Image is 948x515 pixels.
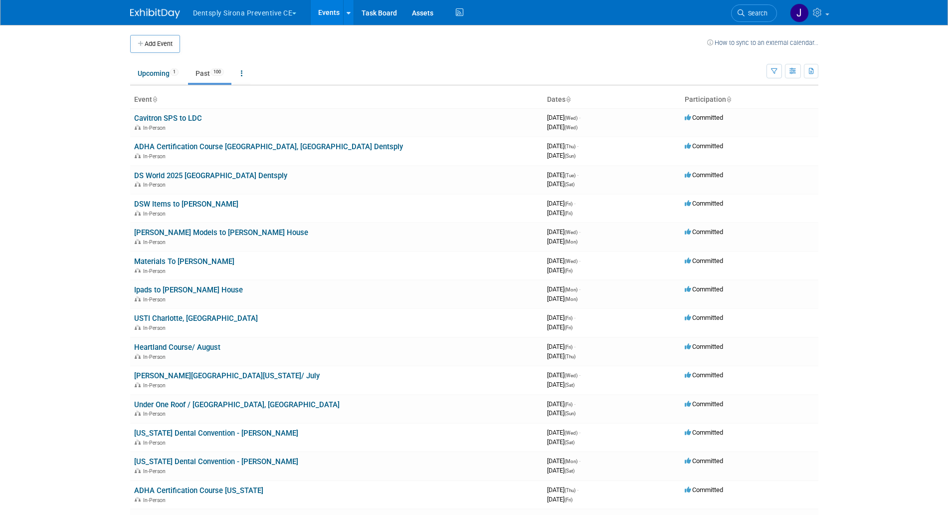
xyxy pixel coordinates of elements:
span: Committed [685,486,723,494]
span: - [574,400,575,408]
span: [DATE] [547,486,578,494]
span: - [579,114,580,121]
span: - [574,314,575,321]
img: In-Person Event [135,411,141,416]
span: - [579,457,580,465]
a: How to sync to an external calendar... [707,39,818,46]
th: Participation [681,91,818,108]
span: - [579,371,580,379]
img: In-Person Event [135,325,141,330]
span: In-Person [143,182,169,188]
span: Committed [685,371,723,379]
span: In-Person [143,497,169,504]
span: - [577,171,578,179]
span: [DATE] [547,323,572,331]
span: [DATE] [547,209,572,217]
span: (Sat) [565,440,574,445]
span: In-Person [143,411,169,417]
span: - [574,200,575,207]
span: Committed [685,142,723,150]
a: Sort by Participation Type [726,95,731,103]
span: 1 [170,68,179,76]
span: In-Person [143,296,169,303]
a: [PERSON_NAME][GEOGRAPHIC_DATA][US_STATE]/ July [134,371,320,380]
span: - [579,429,580,436]
img: In-Person Event [135,239,141,244]
img: In-Person Event [135,468,141,473]
span: Committed [685,114,723,121]
span: In-Person [143,239,169,246]
span: [DATE] [547,142,578,150]
span: [DATE] [547,438,574,446]
span: Committed [685,457,723,465]
button: Add Event [130,35,180,53]
img: In-Person Event [135,354,141,359]
span: (Wed) [565,125,577,130]
span: (Fri) [565,497,572,503]
img: In-Person Event [135,268,141,273]
span: [DATE] [547,371,580,379]
span: [DATE] [547,295,577,302]
img: In-Person Event [135,440,141,445]
span: [DATE] [547,228,580,236]
span: Committed [685,257,723,264]
span: In-Person [143,382,169,389]
a: [US_STATE] Dental Convention - [PERSON_NAME] [134,457,298,466]
span: (Fri) [565,268,572,273]
img: In-Person Event [135,211,141,216]
a: [US_STATE] Dental Convention - [PERSON_NAME] [134,429,298,438]
span: [DATE] [547,152,575,159]
a: ADHA Certification Course [US_STATE] [134,486,263,495]
a: Search [731,4,777,22]
span: Committed [685,171,723,179]
img: Justin Newborn [790,3,809,22]
span: [DATE] [547,257,580,264]
span: (Tue) [565,173,575,178]
span: [DATE] [547,266,572,274]
span: Committed [685,314,723,321]
img: In-Person Event [135,125,141,130]
a: Heartland Course/ August [134,343,220,352]
span: Committed [685,285,723,293]
a: [PERSON_NAME] Models to [PERSON_NAME] House [134,228,308,237]
span: In-Person [143,211,169,217]
span: In-Person [143,268,169,274]
span: (Mon) [565,287,577,292]
span: (Sun) [565,153,575,159]
span: - [579,228,580,236]
span: [DATE] [547,343,575,350]
img: In-Person Event [135,382,141,387]
span: (Fri) [565,315,572,321]
span: (Sat) [565,382,574,388]
span: Committed [685,400,723,408]
a: Sort by Event Name [152,95,157,103]
span: In-Person [143,325,169,331]
th: Event [130,91,543,108]
a: Materials To [PERSON_NAME] [134,257,234,266]
span: - [574,343,575,350]
span: - [577,486,578,494]
span: 100 [210,68,224,76]
span: [DATE] [547,381,574,388]
a: Under One Roof / [GEOGRAPHIC_DATA], [GEOGRAPHIC_DATA] [134,400,340,409]
a: ADHA Certification Course [GEOGRAPHIC_DATA], [GEOGRAPHIC_DATA] Dentsply [134,142,403,151]
span: (Wed) [565,430,577,436]
a: Upcoming1 [130,64,186,83]
span: (Wed) [565,115,577,121]
span: In-Person [143,440,169,446]
span: [DATE] [547,200,575,207]
span: (Fri) [565,402,572,407]
span: (Wed) [565,230,577,235]
span: (Fri) [565,211,572,216]
span: (Thu) [565,144,575,149]
a: DSW Items to [PERSON_NAME] [134,200,238,209]
span: (Sun) [565,411,575,416]
span: In-Person [143,468,169,475]
a: DS World 2025 [GEOGRAPHIC_DATA] Dentsply [134,171,287,180]
span: - [579,285,580,293]
span: In-Person [143,125,169,131]
a: Cavitron SPS to LDC [134,114,202,123]
a: Ipads to [PERSON_NAME] House [134,285,243,294]
span: (Fri) [565,344,572,350]
span: (Thu) [565,354,575,359]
